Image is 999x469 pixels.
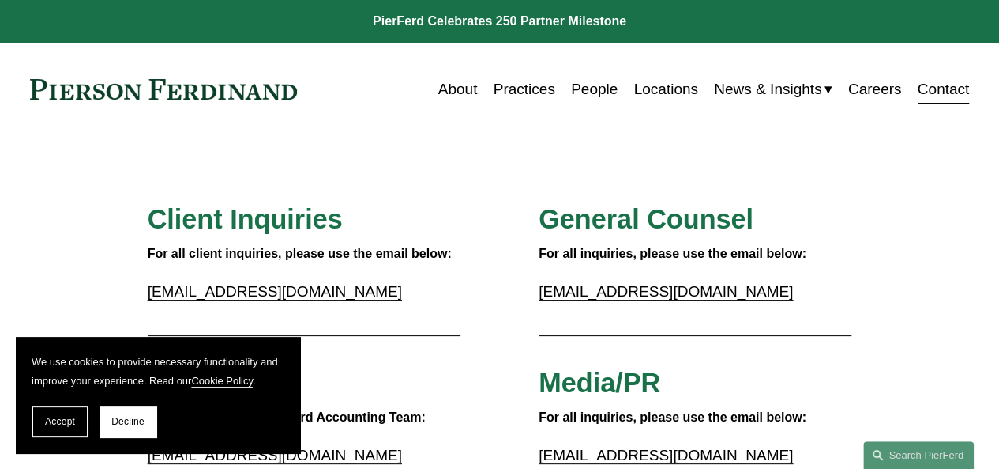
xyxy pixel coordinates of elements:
a: Contact [918,74,970,104]
section: Cookie banner [16,337,300,453]
p: We use cookies to provide necessary functionality and improve your experience. Read our . [32,353,284,390]
a: About [438,74,478,104]
a: Locations [633,74,697,104]
a: Practices [494,74,555,104]
a: Search this site [863,441,974,469]
span: Accept [45,416,75,427]
a: Cookie Policy [191,375,253,387]
strong: For all client inquiries, please use the email below: [148,247,452,260]
a: [EMAIL_ADDRESS][DOMAIN_NAME] [539,283,793,300]
a: Careers [848,74,902,104]
strong: For all inquiries, please use the email below: [539,410,806,424]
button: Decline [100,406,156,437]
span: Media/PR [539,368,660,398]
span: Decline [111,416,145,427]
button: Accept [32,406,88,437]
a: [EMAIL_ADDRESS][DOMAIN_NAME] [148,283,402,300]
a: [EMAIL_ADDRESS][DOMAIN_NAME] [148,447,402,463]
a: folder dropdown [714,74,832,104]
strong: For all inquiries, please use the email below: [539,247,806,260]
span: News & Insights [714,76,821,103]
a: [EMAIL_ADDRESS][DOMAIN_NAME] [539,447,793,463]
a: People [571,74,618,104]
span: Client Inquiries [148,204,343,234]
span: General Counsel [539,204,753,234]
